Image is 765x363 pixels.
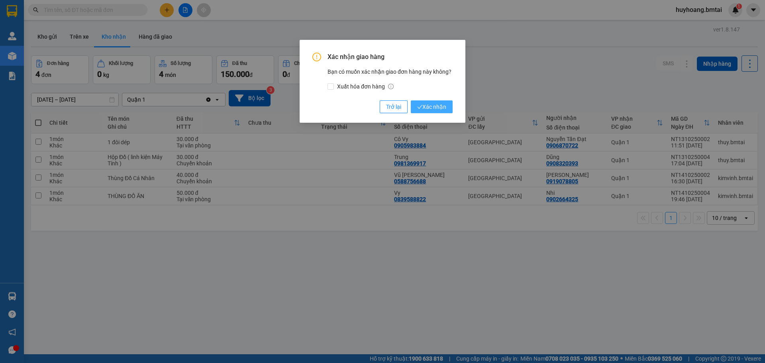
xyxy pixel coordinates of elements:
span: Xác nhận giao hàng [328,53,453,61]
span: Xuất hóa đơn hàng [334,82,397,91]
span: Trở lại [386,102,401,111]
div: Bạn có muốn xác nhận giao đơn hàng này không? [328,67,453,91]
span: Xác nhận [417,102,446,111]
button: Trở lại [380,100,408,113]
span: exclamation-circle [312,53,321,61]
button: checkXác nhận [411,100,453,113]
span: check [417,104,422,110]
span: info-circle [388,84,394,89]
